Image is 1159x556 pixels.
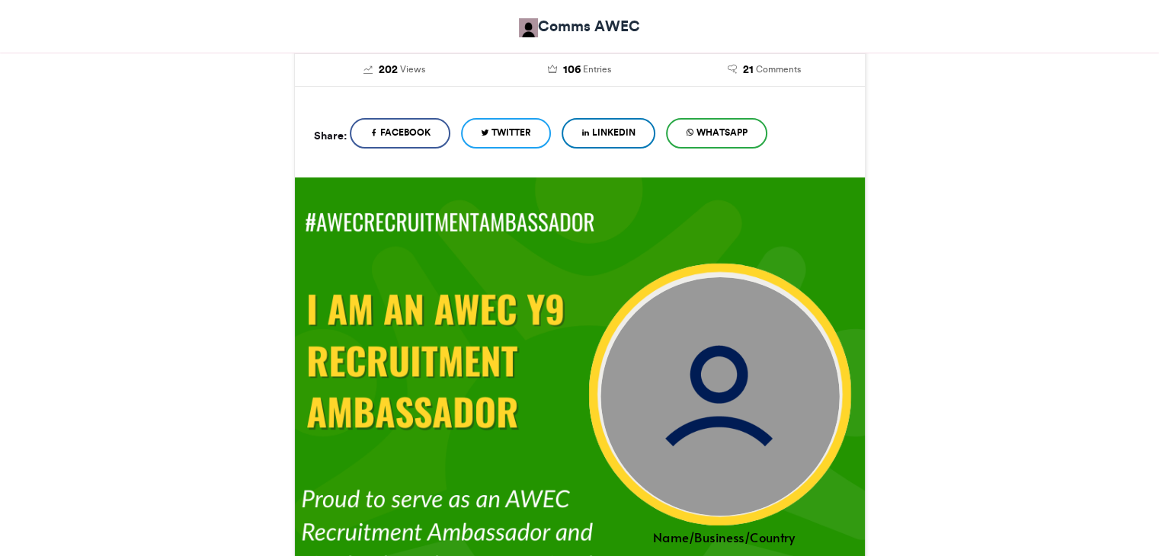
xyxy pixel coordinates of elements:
[743,62,754,78] span: 21
[756,62,801,76] span: Comments
[592,126,636,139] span: LinkedIn
[562,118,655,149] a: LinkedIn
[600,276,839,515] img: user_circle.png
[314,62,476,78] a: 202 Views
[684,62,846,78] a: 21 Comments
[491,126,531,139] span: Twitter
[380,126,431,139] span: Facebook
[696,126,748,139] span: WhatsApp
[400,62,425,76] span: Views
[379,62,398,78] span: 202
[314,126,347,145] h5: Share:
[461,118,551,149] a: Twitter
[519,18,538,37] img: Comms AWEC
[519,15,640,37] a: Comms AWEC
[581,528,866,546] div: Name/Business/Country
[583,62,611,76] span: Entries
[666,118,767,149] a: WhatsApp
[498,62,661,78] a: 106 Entries
[350,118,450,149] a: Facebook
[563,62,581,78] span: 106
